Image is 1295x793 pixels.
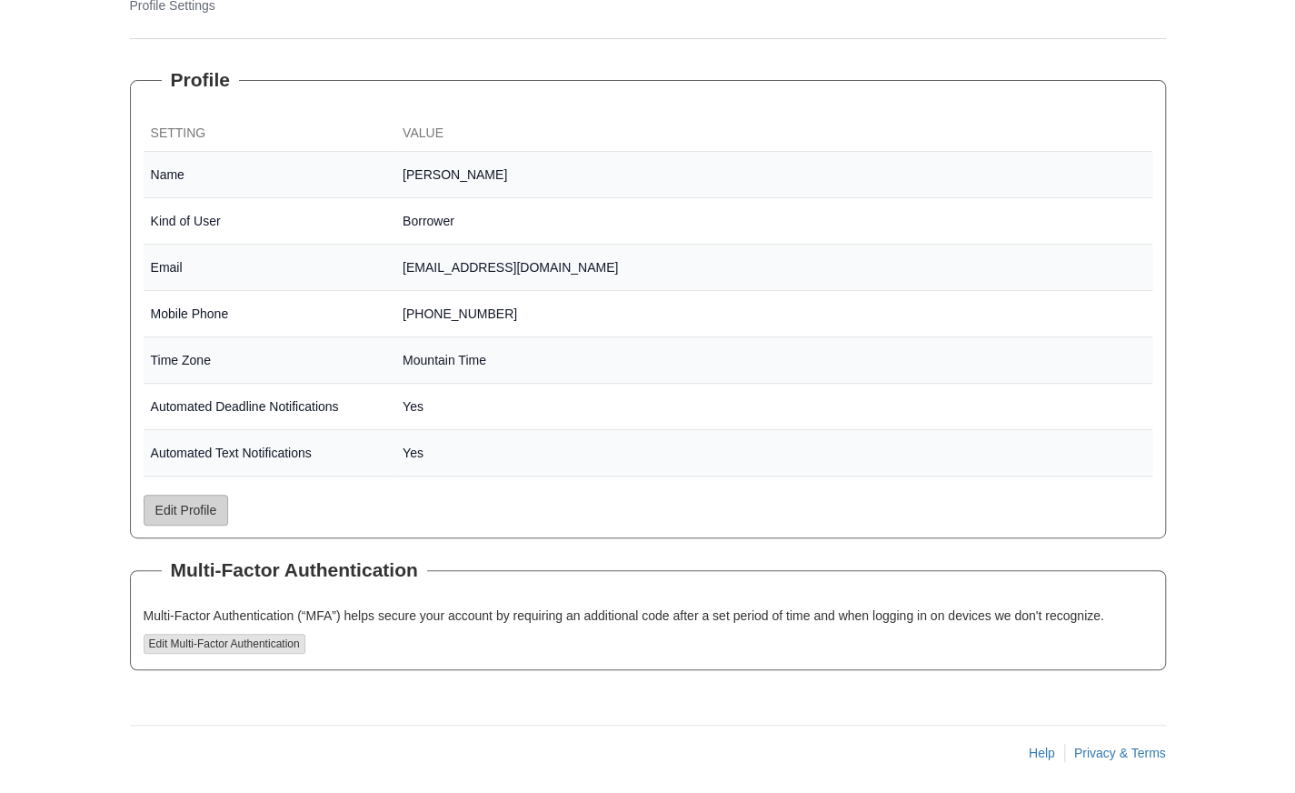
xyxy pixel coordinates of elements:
th: Value [395,116,1152,152]
td: Email [144,245,396,291]
a: Privacy & Terms [1074,746,1166,760]
a: Edit Profile [144,495,229,526]
td: Name [144,152,396,198]
td: Kind of User [144,198,396,245]
td: [PERSON_NAME] [395,152,1152,198]
th: Setting [144,116,396,152]
td: Automated Deadline Notifications [144,384,396,430]
td: Mobile Phone [144,291,396,337]
td: Mountain Time [395,337,1152,384]
legend: Multi-Factor Authentication [162,557,427,584]
td: [EMAIL_ADDRESS][DOMAIN_NAME] [395,245,1152,291]
td: Time Zone [144,337,396,384]
a: Help [1029,746,1055,760]
td: Borrower [395,198,1152,245]
button: Edit Multi-Factor Authentication [144,634,305,654]
legend: Profile [162,66,239,94]
td: Automated Text Notifications [144,430,396,477]
td: [PHONE_NUMBER] [395,291,1152,337]
td: Yes [395,430,1152,477]
td: Yes [395,384,1152,430]
p: Multi-Factor Authentication (“MFA”) helps secure your account by requiring an additional code aft... [144,607,1152,625]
